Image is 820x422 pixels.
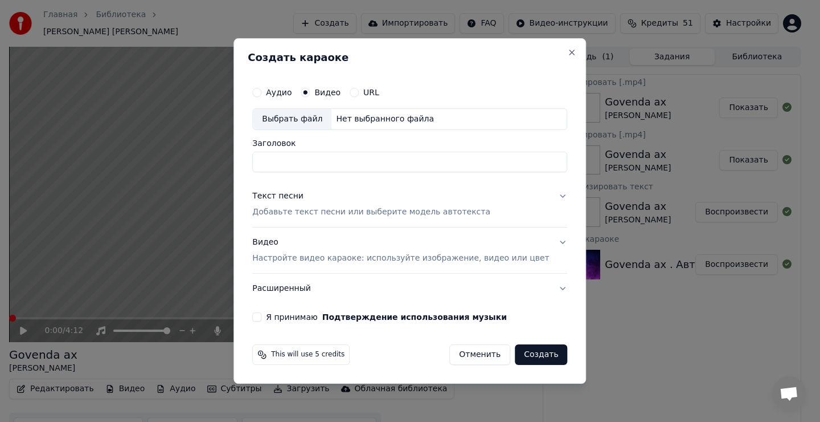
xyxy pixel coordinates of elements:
label: Видео [314,88,341,96]
button: ВидеоНастройте видео караоке: используйте изображение, видео или цвет [252,228,567,273]
button: Отменить [449,344,510,365]
label: Заголовок [252,139,567,147]
label: Аудио [266,88,292,96]
button: Я принимаю [322,313,507,321]
button: Расширенный [252,274,567,303]
label: URL [363,88,379,96]
span: This will use 5 credits [271,350,345,359]
h2: Создать караоке [248,52,572,63]
label: Я принимаю [266,313,507,321]
div: Текст песни [252,190,304,202]
button: Текст песниДобавьте текст песни или выберите модель автотекста [252,181,567,227]
p: Настройте видео караоке: используйте изображение, видео или цвет [252,253,549,264]
div: Нет выбранного файла [331,113,438,125]
button: Создать [515,344,567,365]
div: Выбрать файл [253,109,331,129]
p: Добавьте текст песни или выберите модель автотекста [252,206,490,218]
div: Видео [252,237,549,264]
